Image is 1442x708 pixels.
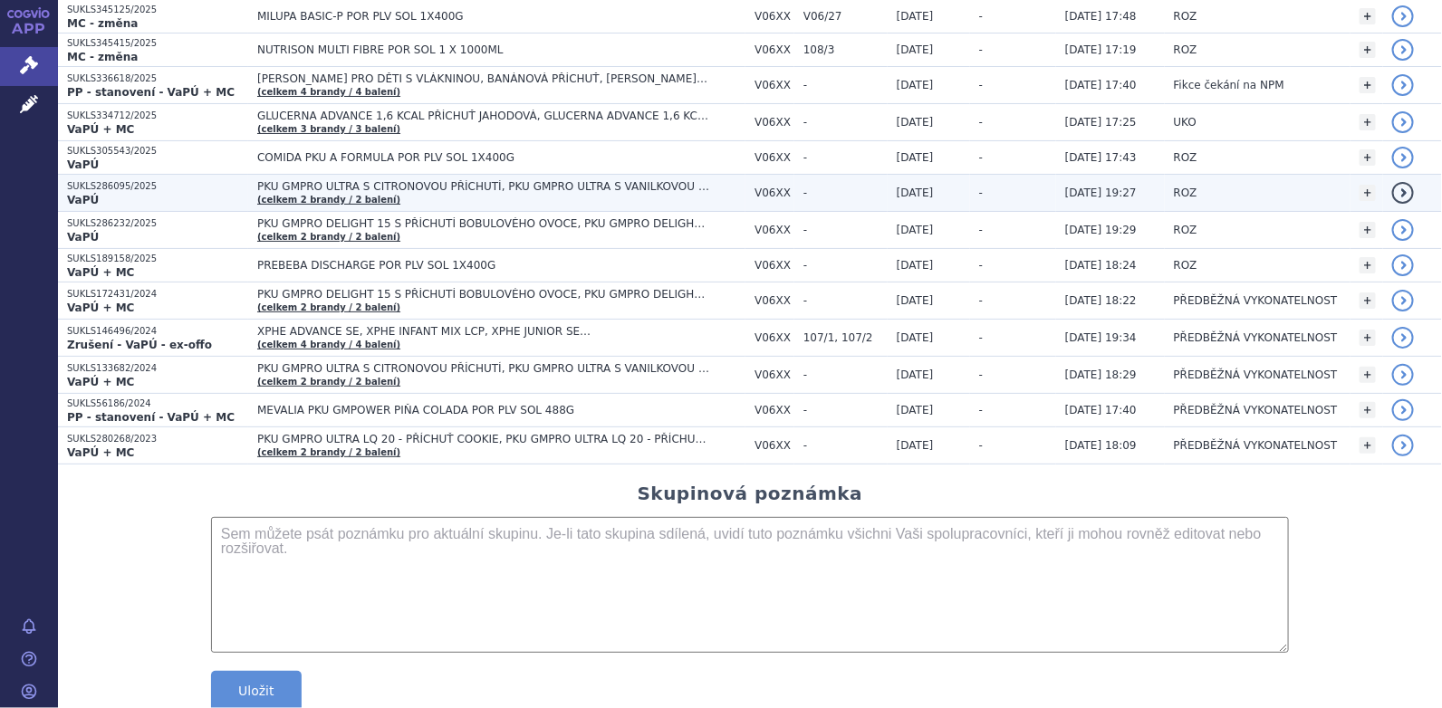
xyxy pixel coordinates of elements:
[755,259,794,272] span: V06XX
[897,79,934,91] span: [DATE]
[67,301,134,314] strong: VaPÚ + MC
[1392,219,1414,241] a: detail
[1392,254,1414,276] a: detail
[755,79,794,91] span: V06XX
[67,266,134,279] strong: VaPÚ + MC
[979,187,983,199] span: -
[67,194,99,206] strong: VaPÚ
[755,294,794,307] span: V06XX
[979,151,983,164] span: -
[67,158,99,171] strong: VaPÚ
[257,43,710,56] span: NUTRISON MULTI FIBRE POR SOL 1 X 1000ML
[1065,187,1137,199] span: [DATE] 19:27
[897,43,934,56] span: [DATE]
[1065,10,1137,23] span: [DATE] 17:48
[1174,10,1197,23] span: ROZ
[897,439,934,452] span: [DATE]
[1065,116,1137,129] span: [DATE] 17:25
[1360,42,1376,58] a: +
[803,224,888,236] span: -
[897,331,934,344] span: [DATE]
[67,362,248,375] p: SUKLS133682/2024
[257,232,400,242] a: (celkem 2 brandy / 2 balení)
[1065,79,1137,91] span: [DATE] 17:40
[803,368,888,381] span: -
[897,10,934,23] span: [DATE]
[803,259,888,272] span: -
[803,151,888,164] span: -
[803,79,888,91] span: -
[257,259,710,272] span: PREBEBA DISCHARGE POR PLV SOL 1X400G
[1065,439,1137,452] span: [DATE] 18:09
[755,43,794,56] span: V06XX
[67,123,134,136] strong: VaPÚ + MC
[1392,39,1414,61] a: detail
[1065,404,1137,416] span: [DATE] 17:40
[897,151,934,164] span: [DATE]
[755,151,794,164] span: V06XX
[1360,114,1376,130] a: +
[1392,111,1414,133] a: detail
[1174,187,1197,199] span: ROZ
[67,72,248,85] p: SUKLS336618/2025
[755,331,794,344] span: V06XX
[979,331,983,344] span: -
[979,116,983,129] span: -
[1065,368,1137,381] span: [DATE] 18:29
[257,362,710,375] span: PKU GMPRO ULTRA S CITRONOVOU PŘÍCHUTÍ, PKU GMPRO ULTRA S VANILKOVOU PŘÍCHUTÍ
[1360,257,1376,273] a: +
[67,411,235,424] strong: PP - stanovení - VaPÚ + MC
[257,302,400,312] a: (celkem 2 brandy / 2 balení)
[67,231,99,244] strong: VaPÚ
[1065,294,1137,307] span: [DATE] 18:22
[979,79,983,91] span: -
[755,368,794,381] span: V06XX
[1360,330,1376,346] a: +
[1174,368,1338,381] span: PŘEDBĚŽNÁ VYKONATELNOST
[1174,439,1338,452] span: PŘEDBĚŽNÁ VYKONATELNOST
[1392,5,1414,27] a: detail
[979,43,983,56] span: -
[755,224,794,236] span: V06XX
[1065,224,1137,236] span: [DATE] 19:29
[257,340,400,349] a: (celkem 4 brandy / 4 balení)
[67,339,212,351] strong: Zrušení - VaPÚ - ex-offo
[67,217,248,230] p: SUKLS286232/2025
[67,37,248,50] p: SUKLS345415/2025
[67,397,248,410] p: SUKLS56186/2024
[67,325,248,338] p: SUKLS146496/2024
[1065,43,1137,56] span: [DATE] 17:19
[1174,404,1338,416] span: PŘEDBĚŽNÁ VYKONATELNOST
[897,368,934,381] span: [DATE]
[897,404,934,416] span: [DATE]
[257,124,400,134] a: (celkem 3 brandy / 3 balení)
[67,433,248,445] p: SUKLS280268/2023
[67,253,248,265] p: SUKLS189158/2025
[1392,399,1414,421] a: detail
[67,446,134,459] strong: VaPÚ + MC
[755,439,794,452] span: V06XX
[257,325,710,338] span: XPHE ADVANCE SE, XPHE INFANT MIX LCP, XPHE JUNIOR SE…
[1360,292,1376,309] a: +
[257,288,710,301] span: PKU GMPRO DELIGHT 15 S PŘÍCHUTÍ BOBULOVÉHO OVOCE, PKU GMPRO DELIGHT 15 S PŘÍCHUTÍ TROPICKÉHO OVOCE
[1065,259,1137,272] span: [DATE] 18:24
[897,294,934,307] span: [DATE]
[1392,364,1414,386] a: detail
[979,439,983,452] span: -
[257,404,710,416] span: MEVALIA PKU GMPOWER PIŇA COLADA POR PLV SOL 488G
[979,10,983,23] span: -
[1392,290,1414,311] a: detail
[67,376,134,388] strong: VaPÚ + MC
[1174,116,1197,129] span: UKO
[1174,331,1338,344] span: PŘEDBĚŽNÁ VYKONATELNOST
[1392,74,1414,96] a: detail
[1392,327,1414,349] a: detail
[1392,435,1414,456] a: detail
[257,433,710,445] span: PKU GMPRO ULTRA LQ 20 - PŘÍCHUŤ COOKIE, PKU GMPRO ULTRA LQ 20 - PŘÍCHUŤ NEUTRÁLNÍ
[1174,294,1338,307] span: PŘEDBĚŽNÁ VYKONATELNOST
[979,404,983,416] span: -
[67,86,235,99] strong: PP - stanovení - VaPÚ + MC
[67,4,248,16] p: SUKLS345125/2025
[67,180,248,193] p: SUKLS286095/2025
[67,145,248,158] p: SUKLS305543/2025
